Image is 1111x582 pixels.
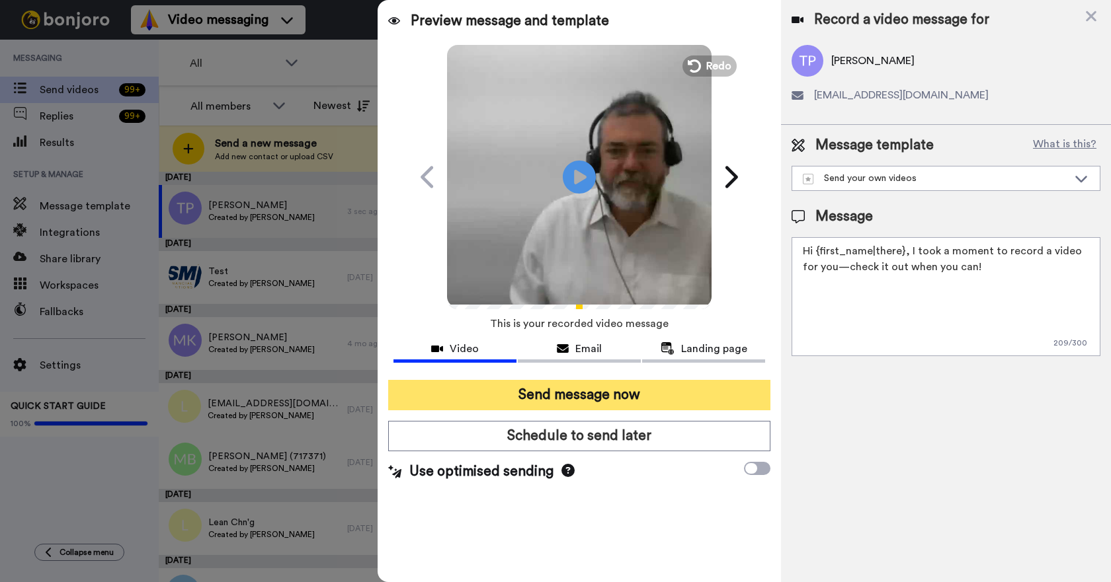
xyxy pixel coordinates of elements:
[409,462,554,482] span: Use optimised sending
[814,87,989,103] span: [EMAIL_ADDRESS][DOMAIN_NAME]
[1029,135,1100,155] button: What is this?
[575,341,602,357] span: Email
[490,309,669,338] span: This is your recorded video message
[450,341,479,357] span: Video
[803,172,1068,185] div: Send your own videos
[815,135,934,155] span: Message template
[815,207,873,227] span: Message
[681,341,747,357] span: Landing page
[388,380,770,410] button: Send message now
[803,174,813,184] img: demo-template.svg
[388,421,770,451] button: Schedule to send later
[792,237,1100,356] textarea: Hi {first_name|there}, I took a moment to record a video for you—check it out when you can!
